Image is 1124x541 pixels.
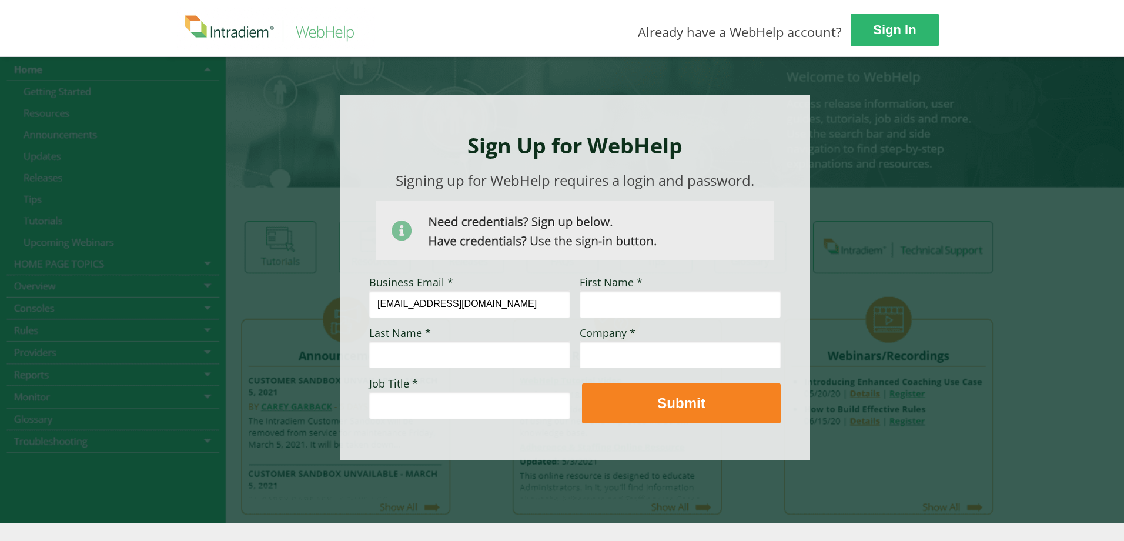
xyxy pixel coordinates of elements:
[638,23,842,41] span: Already have a WebHelp account?
[369,326,431,340] span: Last Name *
[396,171,754,190] span: Signing up for WebHelp requires a login and password.
[467,131,683,160] strong: Sign Up for WebHelp
[582,383,781,423] button: Submit
[376,201,774,260] img: Need Credentials? Sign up below. Have Credentials? Use the sign-in button.
[580,326,635,340] span: Company *
[369,376,418,390] span: Job Title *
[580,275,643,289] span: First Name *
[369,275,453,289] span: Business Email *
[657,395,705,411] strong: Submit
[851,14,939,46] a: Sign In
[873,22,916,37] strong: Sign In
